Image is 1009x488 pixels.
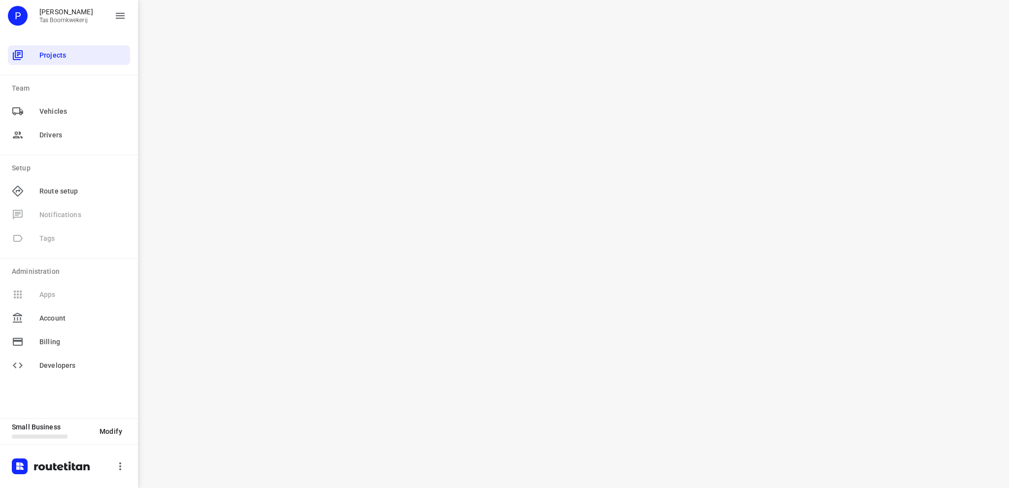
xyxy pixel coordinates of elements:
span: Available only on our Business plan [8,227,130,250]
div: Vehicles [8,101,130,121]
span: Billing [39,337,126,347]
p: Peter Tas [39,8,93,16]
span: Vehicles [39,106,126,117]
p: Administration [12,266,130,277]
p: Small Business [12,423,92,431]
span: Projects [39,50,126,61]
span: Available only on our Business plan [8,203,130,227]
span: Modify [100,427,122,435]
div: P [8,6,28,26]
div: Account [8,308,130,328]
span: Route setup [39,186,126,196]
span: Available only on our Business plan [8,283,130,306]
div: Drivers [8,125,130,145]
p: Setup [12,163,130,173]
div: Route setup [8,181,130,201]
span: Account [39,313,126,324]
span: Drivers [39,130,126,140]
div: Billing [8,332,130,352]
div: Developers [8,356,130,375]
span: Developers [39,360,126,371]
div: Projects [8,45,130,65]
button: Modify [92,423,130,440]
p: Tas Boomkwekerij [39,17,93,24]
p: Team [12,83,130,94]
